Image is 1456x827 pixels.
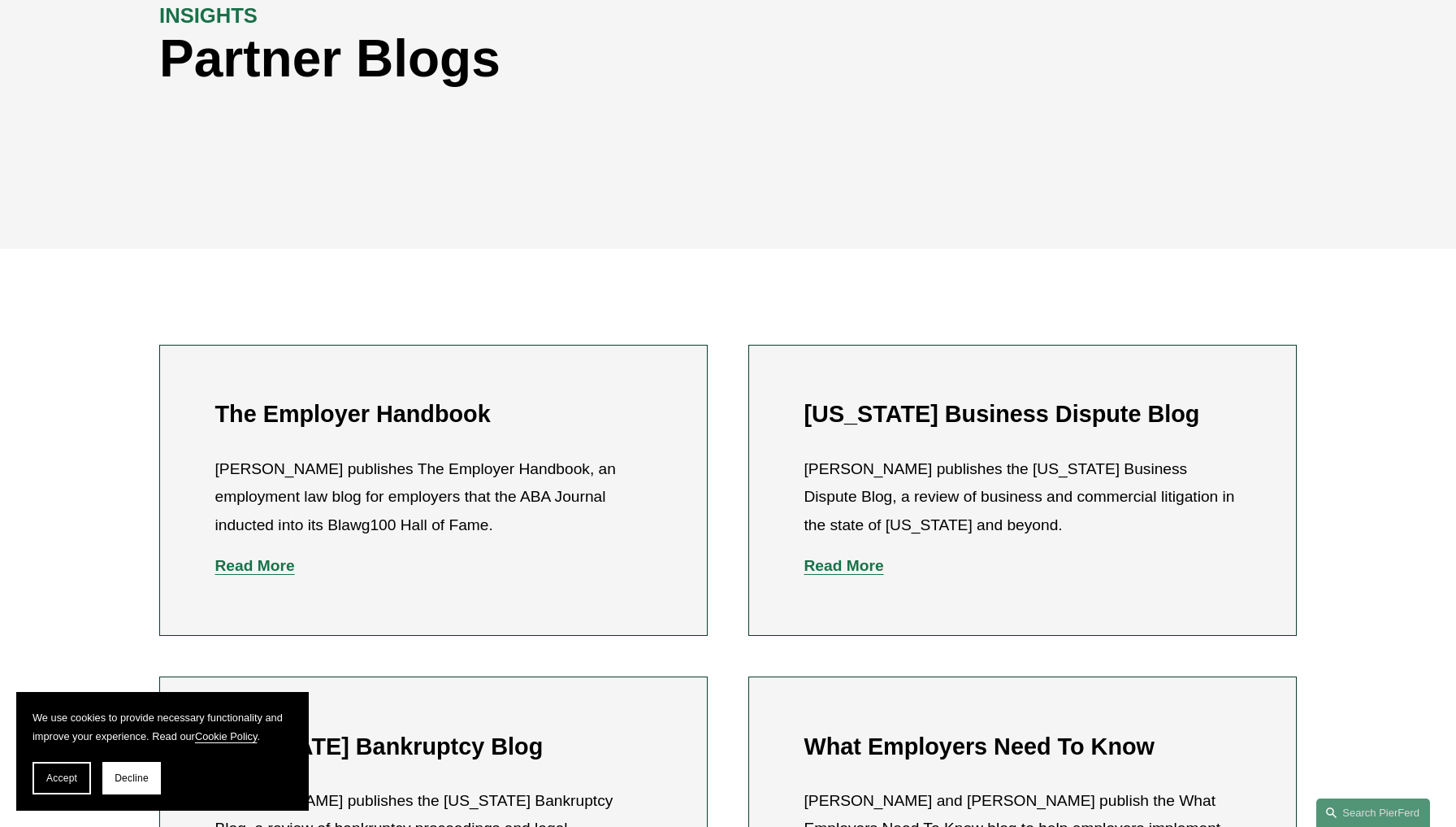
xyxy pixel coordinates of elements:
[102,762,161,794] button: Decline
[804,400,1241,429] h2: [US_STATE] Business Dispute Blog
[215,557,295,574] a: Read More
[215,455,652,540] p: [PERSON_NAME] publishes The Employer Handbook, an employment law blog for employers that the ABA ...
[804,733,1241,761] h2: What Employers Need To Know
[1316,799,1430,827] a: Search this site
[215,733,652,761] h2: [US_STATE] Bankruptcy Blog
[115,773,149,784] span: Decline
[215,400,652,429] h2: The Employer Handbook
[32,762,91,794] button: Accept
[32,708,292,746] p: We use cookies to provide necessary functionality and improve your experience. Read our .
[159,4,258,27] strong: INSIGHTS
[195,730,258,742] a: Cookie Policy
[804,455,1241,540] p: [PERSON_NAME] publishes the [US_STATE] Business Dispute Blog, a review of business and commercial...
[159,29,1012,89] h1: Partner Blogs
[804,557,884,574] a: Read More
[46,773,77,784] span: Accept
[16,692,309,811] section: Cookie banner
